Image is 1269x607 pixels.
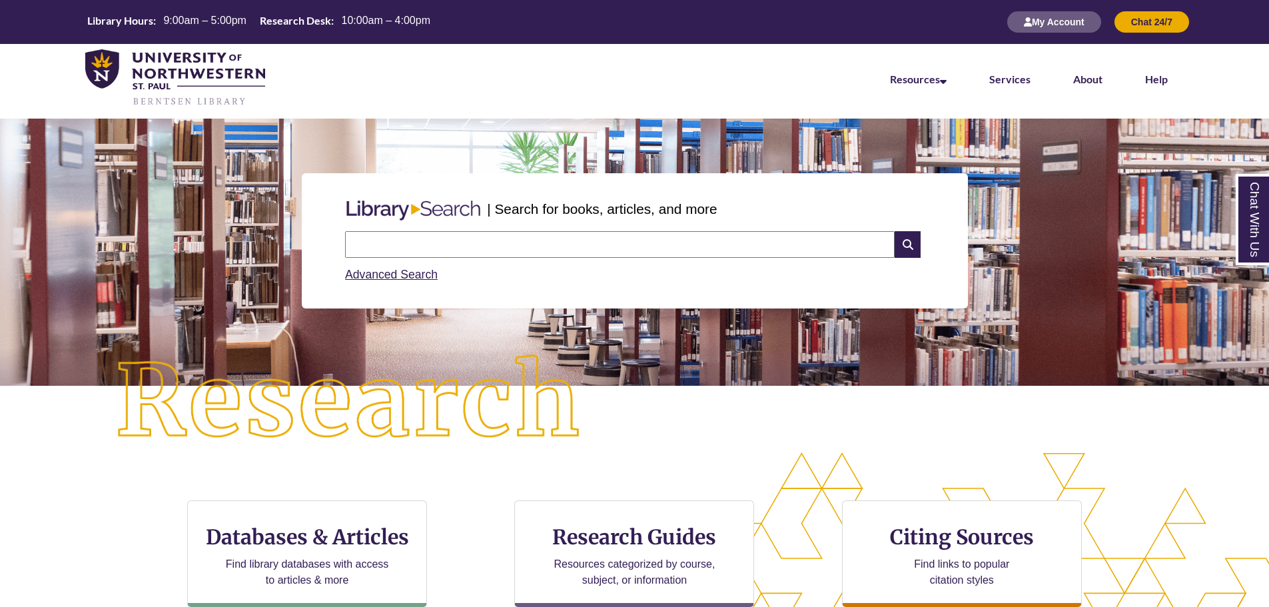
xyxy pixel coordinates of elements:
[82,13,436,30] table: Hours Today
[82,13,158,28] th: Library Hours:
[254,13,336,28] th: Research Desk:
[989,73,1031,85] a: Services
[163,15,246,26] span: 9:00am – 5:00pm
[1114,16,1189,27] a: Chat 24/7
[1073,73,1102,85] a: About
[220,556,394,588] p: Find library databases with access to articles & more
[1145,73,1168,85] a: Help
[340,195,487,226] img: Libary Search
[526,524,743,550] h3: Research Guides
[897,556,1027,588] p: Find links to popular citation styles
[548,556,721,588] p: Resources categorized by course, subject, or information
[345,268,438,281] a: Advanced Search
[199,524,416,550] h3: Databases & Articles
[487,199,717,219] p: | Search for books, articles, and more
[1007,11,1101,33] button: My Account
[895,231,920,258] i: Search
[187,500,427,607] a: Databases & Articles Find library databases with access to articles & more
[514,500,754,607] a: Research Guides Resources categorized by course, subject, or information
[63,303,634,502] img: Research
[881,524,1043,550] h3: Citing Sources
[82,13,436,31] a: Hours Today
[85,49,265,107] img: UNWSP Library Logo
[342,15,430,26] span: 10:00am – 4:00pm
[842,500,1082,607] a: Citing Sources Find links to popular citation styles
[1114,11,1189,33] button: Chat 24/7
[890,73,947,85] a: Resources
[1007,16,1101,27] a: My Account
